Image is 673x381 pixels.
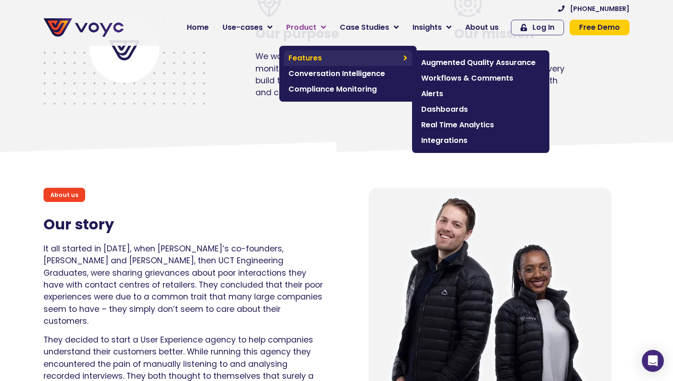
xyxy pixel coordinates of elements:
span: Compliance Monitoring [288,84,407,95]
span: Augmented Quality Assurance [421,57,540,68]
a: [PHONE_NUMBER] [558,5,630,12]
span: Features [288,53,399,64]
span: Product [286,22,316,33]
span: Log In [532,24,554,31]
h2: Our story [43,216,323,233]
a: Free Demo [570,20,630,35]
a: About us [458,18,505,37]
span: Integrations [421,135,540,146]
div: Open Intercom Messenger [642,350,664,372]
a: Workflows & Comments [417,71,545,86]
p: We want to be a compliance monitoring solution that helps build trust between companies and custo... [255,50,390,99]
a: Insights [406,18,458,37]
a: Compliance Monitoring [284,82,412,97]
span: Alerts [421,88,540,99]
a: Real Time Analytics [417,117,545,133]
a: Conversation Intelligence [284,66,412,82]
img: voyc-full-logo [43,18,124,37]
span: Conversation Intelligence [288,68,407,79]
a: Integrations [417,133,545,148]
a: Use-cases [216,18,279,37]
div: About us [43,188,85,202]
span: Real Time Analytics [421,120,540,131]
span: Workflows & Comments [421,73,540,84]
a: Alerts [417,86,545,102]
a: Product [279,18,333,37]
span: [PHONE_NUMBER] [570,5,630,12]
span: Use-cases [223,22,263,33]
a: Home [180,18,216,37]
a: Features [284,50,412,66]
a: Augmented Quality Assurance [417,55,545,71]
span: Insights [412,22,442,33]
span: Free Demo [579,24,620,31]
a: Case Studies [333,18,406,37]
span: Dashboards [421,104,540,115]
span: About us [465,22,499,33]
p: It all started in [DATE], when [PERSON_NAME]’s co-founders, [PERSON_NAME] and [PERSON_NAME], then... [43,243,323,327]
span: Home [187,22,209,33]
a: Dashboards [417,102,545,117]
a: Log In [511,20,564,35]
span: Case Studies [340,22,389,33]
